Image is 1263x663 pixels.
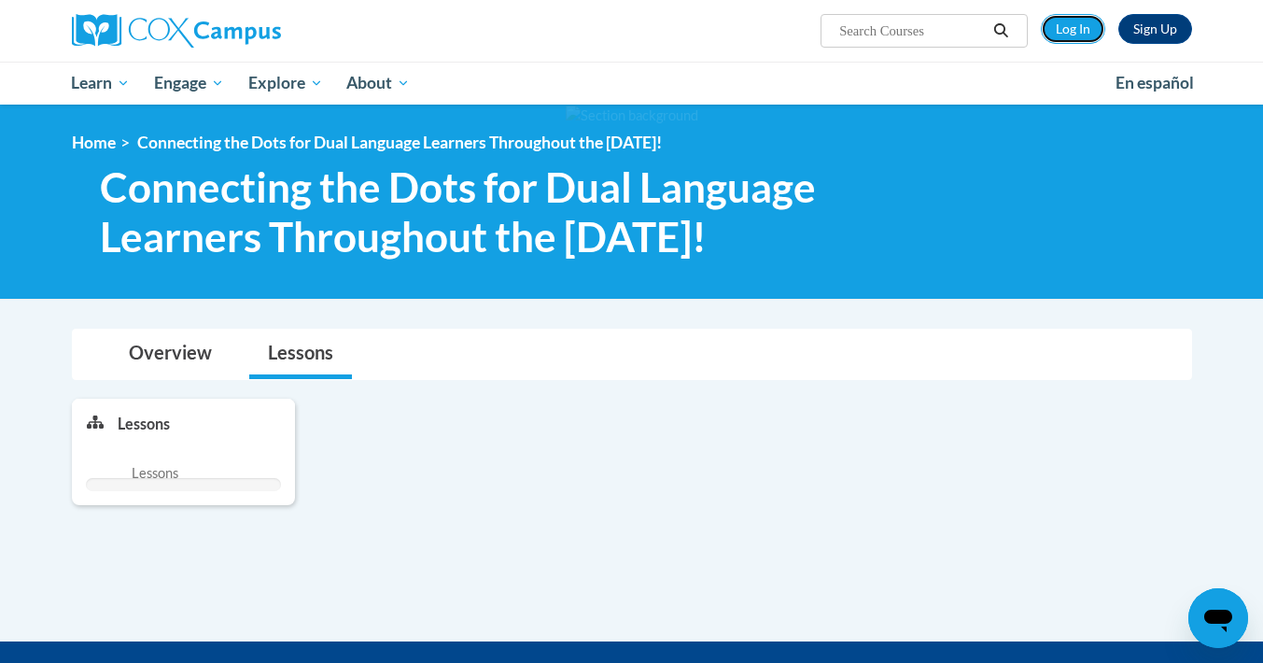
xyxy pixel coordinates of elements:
iframe: Button to launch messaging window [1188,588,1248,648]
img: Cox Campus [72,14,281,48]
span: Learn [71,72,130,94]
span: Connecting the Dots for Dual Language Learners Throughout the [DATE]! [137,133,662,152]
a: Overview [110,330,231,379]
a: Log In [1041,14,1105,44]
span: Lessons [132,463,178,484]
span: Engage [154,72,224,94]
a: Home [72,133,116,152]
img: Section background [566,106,698,126]
span: Explore [248,72,323,94]
a: Engage [142,62,236,105]
button: Search [987,20,1015,42]
a: About [334,62,422,105]
input: Search Courses [837,20,987,42]
a: En español [1103,63,1206,103]
span: Connecting the Dots for Dual Language Learners Throughout the [DATE]! [100,162,933,261]
a: Explore [236,62,335,105]
div: Main menu [44,62,1220,105]
a: Register [1118,14,1192,44]
span: About [346,72,410,94]
p: Lessons [118,414,170,434]
a: Cox Campus [72,14,427,48]
a: Lessons [249,330,352,379]
a: Learn [60,62,143,105]
span: En español [1116,73,1194,92]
